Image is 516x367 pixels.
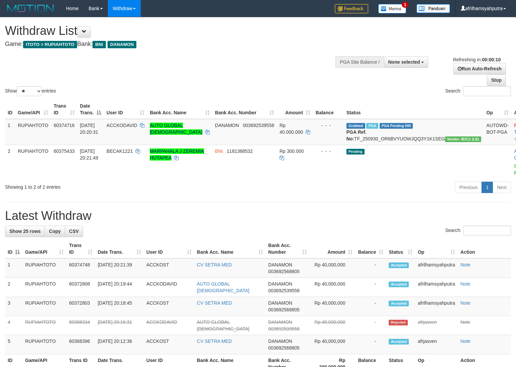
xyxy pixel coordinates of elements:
td: Rp 40,000,000 [310,316,355,335]
span: BECAK1221 [107,148,133,154]
th: ID: activate to sort column descending [5,239,22,258]
span: Copy 003692568805 to clipboard [268,307,300,312]
span: Accepted [389,282,409,287]
td: [DATE] 20:19:44 [95,278,144,297]
td: 5 [5,335,22,354]
span: Rejected [389,320,407,325]
span: Refreshing in: [453,57,501,62]
th: User ID: activate to sort column ascending [144,239,194,258]
span: DANAMON [268,281,293,287]
input: Search: [463,226,511,236]
td: AUTOWD-BOT-PGA [484,119,512,145]
td: 60368396 [66,335,95,354]
span: DANAMON [268,339,293,344]
a: Note [460,281,470,287]
img: Feedback.jpg [335,4,368,13]
span: BNI [92,41,106,48]
td: 60374748 [66,258,95,278]
a: Note [460,300,470,306]
span: Rp 40.000.000 [279,123,303,135]
input: Search: [463,86,511,96]
span: DANAMON [268,262,293,267]
th: Amount: activate to sort column ascending [277,100,313,119]
td: 1 [5,119,15,145]
a: CSV [65,226,83,237]
td: 4 [5,316,22,335]
td: RUPIAHTOTO [15,119,51,145]
span: Copy 003692568805 to clipboard [268,345,300,351]
span: Accepted [389,301,409,306]
td: [DATE] 20:21:39 [95,258,144,278]
td: RUPIAHTOTO [22,278,66,297]
label: Search: [445,226,511,236]
span: Accepted [389,339,409,345]
a: AUTO GLOBAL [DEMOGRAPHIC_DATA] [197,319,250,331]
th: User ID: activate to sort column ascending [104,100,147,119]
th: Game/API: activate to sort column ascending [22,239,66,258]
td: - [355,316,386,335]
td: afrilhamsyahputra [415,297,458,316]
h4: Game: Bank: [5,41,337,48]
td: RUPIAHTOTO [22,335,66,354]
th: ID [5,100,15,119]
a: Next [493,182,511,193]
td: Rp 40,000,000 [310,335,355,354]
div: PGA Site Balance / [335,56,384,68]
span: Copy 003692568805 to clipboard [268,269,300,274]
span: Vendor URL: https://dashboard.q2checkout.com/secure [445,136,481,142]
img: panduan.png [416,4,450,13]
th: Bank Acc. Number: activate to sort column ascending [266,239,310,258]
span: 1 [402,2,409,8]
td: RUPIAHTOTO [22,297,66,316]
span: Copy [49,229,61,234]
td: ACCKODAVID [144,316,194,335]
span: DANAMON [268,300,293,306]
td: afrjasven [415,335,458,354]
a: Show 25 rows [5,226,45,237]
a: Run Auto-Refresh [453,63,506,74]
a: Previous [455,182,482,193]
th: Bank Acc. Number: activate to sort column ascending [212,100,277,119]
th: Status [344,100,484,119]
td: [DATE] 20:18:45 [95,297,144,316]
a: MARPAHALA J ZEREMIA HUTAPEA [150,148,204,161]
th: Date Trans.: activate to sort column ascending [95,239,144,258]
td: Rp 40,000,000 [310,297,355,316]
th: Balance [313,100,344,119]
td: ACCKOST [144,297,194,316]
span: 60375433 [54,148,74,154]
span: 60374716 [54,123,74,128]
th: Status: activate to sort column ascending [386,239,415,258]
label: Search: [445,86,511,96]
select: Showentries [17,86,42,96]
td: 60372803 [66,297,95,316]
span: Copy 003692539558 to clipboard [268,288,300,293]
td: TF_250930_OR6BVYUOWJQQ3Y1K1SEG [344,119,484,145]
a: AUTO GLOBAL [DEMOGRAPHIC_DATA] [150,123,202,135]
span: Copy 003692539558 to clipboard [243,123,274,128]
div: Showing 1 to 2 of 2 entries [5,181,210,190]
th: Trans ID: activate to sort column ascending [51,100,77,119]
span: Accepted [389,262,409,268]
span: Pending [346,149,365,155]
th: Trans ID: activate to sort column ascending [66,239,95,258]
div: - - - [316,122,341,129]
td: 2 [5,278,22,297]
a: Note [460,262,470,267]
td: ACCKOST [144,335,194,354]
th: Balance: activate to sort column ascending [355,239,386,258]
td: Rp 40,000,000 [310,278,355,297]
td: Rp 40,000,000 [310,258,355,278]
td: [DATE] 20:16:31 [95,316,144,335]
label: Show entries [5,86,56,96]
td: ACCKODAVID [144,278,194,297]
th: Op: activate to sort column ascending [415,239,458,258]
td: - [355,335,386,354]
th: Amount: activate to sort column ascending [310,239,355,258]
span: Copy 1181388532 to clipboard [227,148,253,154]
span: PGA Pending [380,123,413,129]
strong: 00:00:10 [482,57,501,62]
th: Op: activate to sort column ascending [484,100,512,119]
a: CV SETRA MED [197,339,232,344]
span: Marked by afrilhamsyahputra [366,123,378,129]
